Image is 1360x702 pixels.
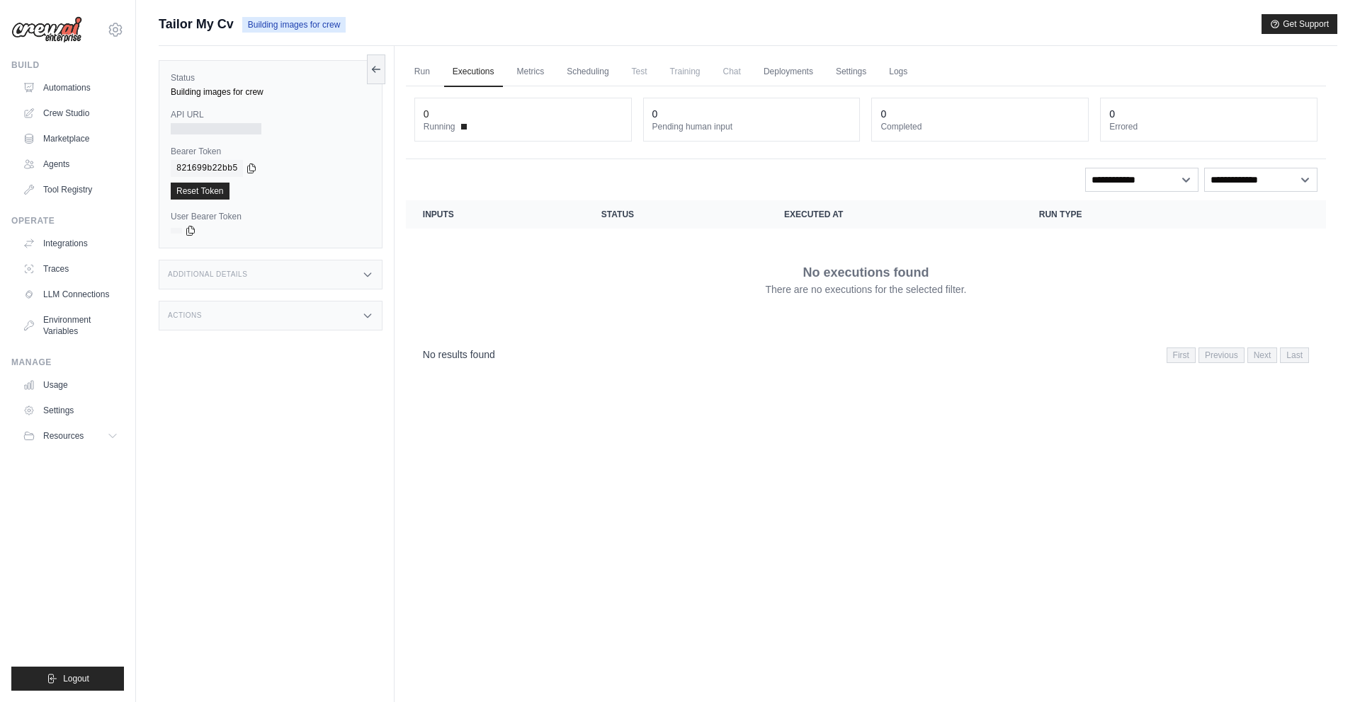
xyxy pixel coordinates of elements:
dt: Errored [1109,121,1308,132]
iframe: Chat Widget [1043,133,1360,702]
p: There are no executions for the selected filter. [765,282,966,297]
div: Building images for crew [171,86,370,98]
span: Running [424,121,455,132]
div: 0 [1109,107,1115,121]
a: Executions [444,57,503,87]
label: User Bearer Token [171,211,370,222]
p: No executions found [803,263,929,282]
nav: Pagination [406,336,1326,372]
a: Scheduling [558,57,617,87]
span: Training is not available until the deployment is complete [662,57,709,86]
span: Tailor My Cv [159,14,234,34]
span: Chat is not available until the deployment is complete [715,57,749,86]
th: Run Type [1022,200,1233,229]
a: Tool Registry [17,178,124,201]
label: Bearer Token [171,146,370,157]
a: Environment Variables [17,309,124,343]
a: Reset Token [171,183,229,200]
span: Logout [63,673,89,684]
div: 0 [880,107,886,121]
a: Usage [17,374,124,396]
a: Logs [880,57,916,87]
div: Operate [11,215,124,226]
code: 821699b22bb5 [171,160,243,177]
th: Status [584,200,767,229]
dt: Completed [880,121,1079,132]
th: Executed at [767,200,1022,229]
a: Marketplace [17,127,124,150]
p: No results found [423,347,495,362]
a: Automations [17,76,124,99]
th: Inputs [406,200,584,229]
label: API URL [171,109,370,120]
a: Metrics [509,57,553,87]
a: Traces [17,258,124,280]
span: Building images for crew [242,17,346,33]
span: Test [623,57,656,86]
div: Manage [11,357,124,368]
div: Build [11,59,124,71]
a: Integrations [17,232,124,255]
a: Settings [17,399,124,422]
div: 0 [424,107,429,121]
button: Logout [11,667,124,691]
a: Deployments [755,57,822,87]
button: Resources [17,425,124,447]
a: Settings [827,57,875,87]
a: LLM Connections [17,283,124,306]
span: Resources [43,430,84,442]
a: Crew Studio [17,102,124,125]
dt: Pending human input [652,121,851,132]
img: Logo [11,16,82,43]
a: Run [406,57,438,87]
h3: Actions [168,311,202,320]
label: Status [171,72,370,84]
h3: Additional Details [168,270,247,279]
a: Agents [17,153,124,175]
section: Crew executions table [406,200,1326,372]
div: 0 [652,107,658,121]
button: Get Support [1262,14,1337,34]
